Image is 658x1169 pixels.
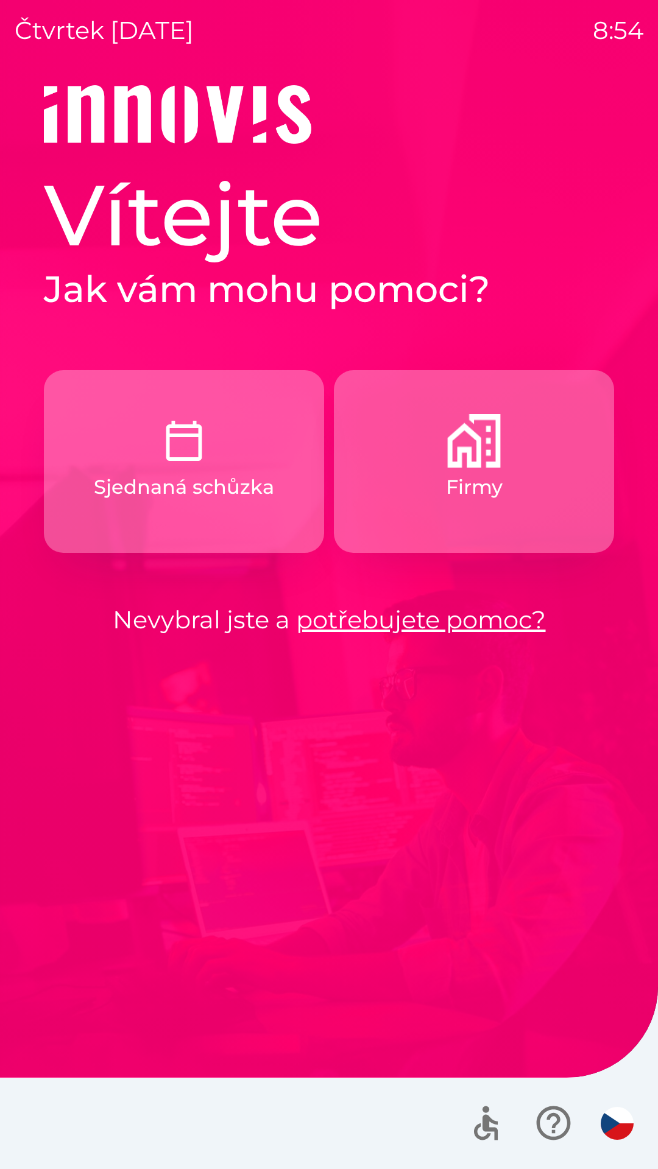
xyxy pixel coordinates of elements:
button: Firmy [334,370,614,553]
a: potřebujete pomoc? [296,605,546,634]
img: c9327dbc-1a48-4f3f-9883-117394bbe9e6.png [157,414,211,468]
p: Sjednaná schůzka [94,472,274,502]
p: čtvrtek [DATE] [15,12,194,49]
p: Nevybral jste a [44,602,614,638]
h1: Vítejte [44,163,614,267]
img: cs flag [601,1107,634,1140]
img: Logo [44,85,614,144]
p: Firmy [446,472,503,502]
h2: Jak vám mohu pomoci? [44,267,614,312]
p: 8:54 [593,12,643,49]
img: 9a63d080-8abe-4a1b-b674-f4d7141fb94c.png [447,414,501,468]
button: Sjednaná schůzka [44,370,324,553]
